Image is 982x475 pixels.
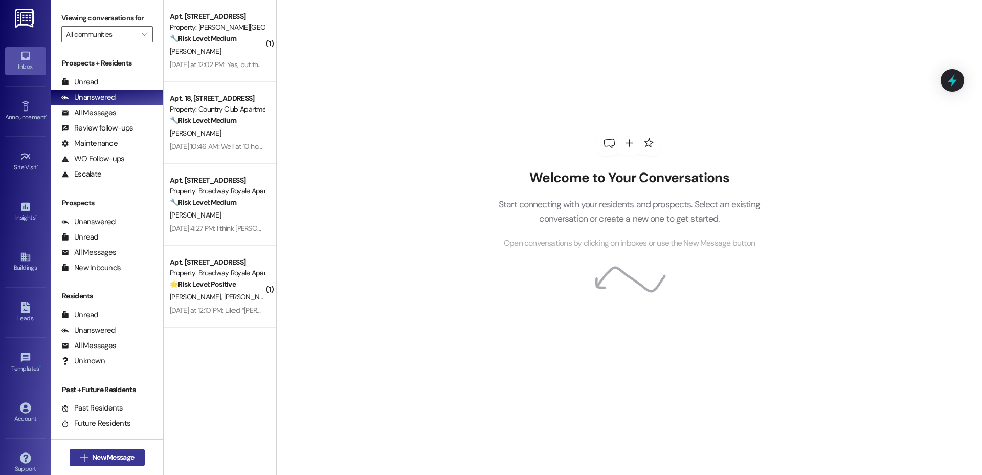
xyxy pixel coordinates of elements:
[61,169,101,180] div: Escalate
[5,349,46,377] a: Templates •
[170,142,395,151] div: [DATE] 10:46 AM: Well at 10 hopefully [DATE]. Have a great rest of the day 😀
[61,92,116,103] div: Unanswered
[66,26,137,42] input: All communities
[61,77,98,88] div: Unread
[80,454,88,462] i: 
[61,356,105,366] div: Unknown
[170,224,518,233] div: [DATE] 4:27 PM: I think [PERSON_NAME] fixed it. Lid is a little bend but covered. [PERSON_NAME] i...
[170,22,264,33] div: Property: [PERSON_NAME][GEOGRAPHIC_DATA] Apartments
[39,363,41,371] span: •
[61,123,133,134] div: Review follow-ups
[61,217,116,227] div: Unanswered
[483,197,775,226] p: Start connecting with your residents and prospects. Select an existing conversation or create a n...
[170,116,236,125] strong: 🔧 Risk Level: Medium
[61,247,116,258] div: All Messages
[170,93,264,104] div: Apt. 18, [STREET_ADDRESS]
[170,128,221,138] span: [PERSON_NAME]
[61,310,98,320] div: Unread
[51,198,163,208] div: Prospects
[5,198,46,226] a: Insights •
[61,403,123,414] div: Past Residents
[170,34,236,43] strong: 🔧 Risk Level: Medium
[142,30,147,38] i: 
[5,248,46,276] a: Buildings
[170,60,350,69] div: [DATE] at 12:02 PM: Yes, but the roaches issue still not resolve.
[61,325,116,336] div: Unanswered
[15,9,36,28] img: ResiDesk Logo
[504,237,755,250] span: Open conversations by clicking on inboxes or use the New Message button
[170,198,236,207] strong: 🔧 Risk Level: Medium
[170,268,264,278] div: Property: Broadway Royale Apartments
[35,212,37,220] span: •
[51,58,163,69] div: Prospects + Residents
[61,107,116,118] div: All Messages
[5,399,46,427] a: Account
[170,47,221,56] span: [PERSON_NAME]
[170,175,264,186] div: Apt. [STREET_ADDRESS]
[5,299,46,327] a: Leads
[61,418,130,429] div: Future Residents
[170,104,264,115] div: Property: Country Club Apartments
[170,257,264,268] div: Apt. [STREET_ADDRESS]
[37,162,38,169] span: •
[51,291,163,301] div: Residents
[5,148,46,176] a: Site Visit •
[92,452,134,463] span: New Message
[170,186,264,197] div: Property: Broadway Royale Apartments
[224,292,275,301] span: [PERSON_NAME]
[61,138,118,149] div: Maintenance
[61,10,153,26] label: Viewing conversations for
[61,263,121,273] div: New Inbounds
[170,279,236,289] strong: 🌟 Risk Level: Positive
[70,449,145,466] button: New Message
[46,112,47,119] span: •
[61,154,124,164] div: WO Follow-ups
[51,384,163,395] div: Past + Future Residents
[61,340,116,351] div: All Messages
[170,210,221,220] span: [PERSON_NAME]
[5,47,46,75] a: Inbox
[170,292,224,301] span: [PERSON_NAME]
[483,170,775,186] h2: Welcome to Your Conversations
[61,232,98,243] div: Unread
[170,11,264,22] div: Apt. [STREET_ADDRESS]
